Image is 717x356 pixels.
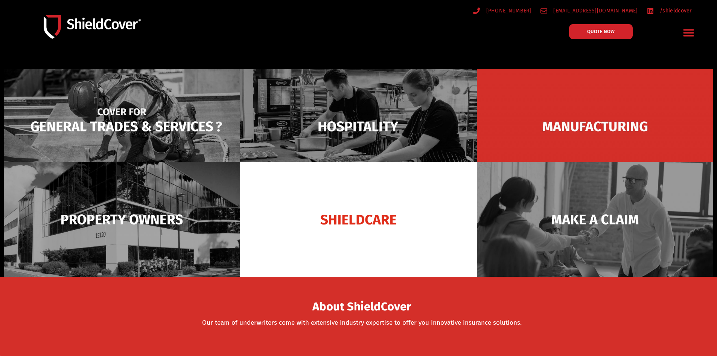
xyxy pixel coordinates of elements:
[473,6,531,15] a: [PHONE_NUMBER]
[551,6,638,15] span: [EMAIL_ADDRESS][DOMAIN_NAME]
[647,6,692,15] a: /shieldcover
[680,24,698,41] div: Menu Toggle
[312,304,411,312] a: About ShieldCover
[658,6,692,15] span: /shieldcover
[569,24,633,39] a: QUOTE NOW
[587,29,615,34] span: QUOTE NOW
[312,302,411,312] span: About ShieldCover
[202,319,522,327] a: Our team of underwriters come with extensive industry expertise to offer you innovative insurance...
[540,6,638,15] a: [EMAIL_ADDRESS][DOMAIN_NAME]
[484,6,531,15] span: [PHONE_NUMBER]
[44,15,141,38] img: Shield-Cover-Underwriting-Australia-logo-full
